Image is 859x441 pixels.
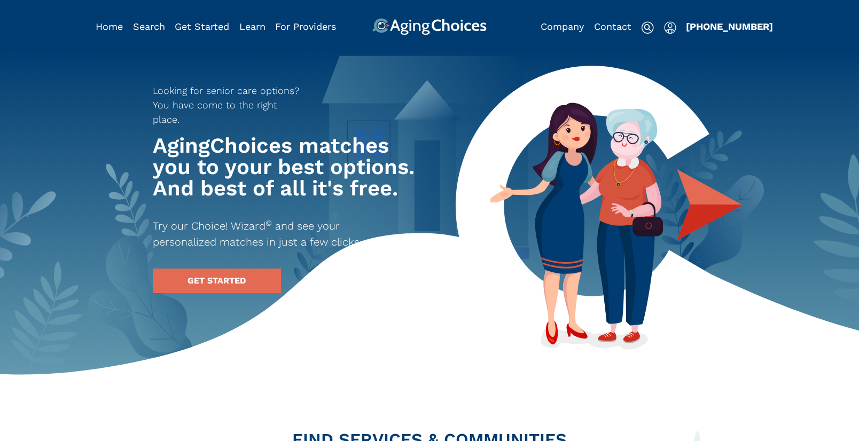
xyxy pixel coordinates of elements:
[664,18,676,35] div: Popover trigger
[153,83,307,127] p: Looking for senior care options? You have come to the right place.
[686,21,773,32] a: [PHONE_NUMBER]
[133,21,165,32] a: Search
[239,21,265,32] a: Learn
[372,18,487,35] img: AgingChoices
[96,21,123,32] a: Home
[275,21,336,32] a: For Providers
[133,18,165,35] div: Popover trigger
[541,21,584,32] a: Company
[153,135,420,199] h1: AgingChoices matches you to your best options. And best of all it's free.
[153,218,401,250] p: Try our Choice! Wizard and see your personalized matches in just a few clicks.
[265,218,272,228] sup: ©
[664,21,676,34] img: user-icon.svg
[594,21,631,32] a: Contact
[153,269,281,293] a: GET STARTED
[641,21,654,34] img: search-icon.svg
[175,21,229,32] a: Get Started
